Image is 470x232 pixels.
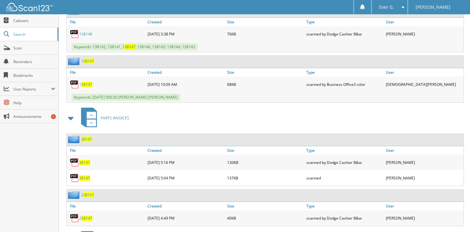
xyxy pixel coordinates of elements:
span: Help [13,100,55,105]
a: Size [226,202,305,210]
a: 138147 [79,82,92,87]
span: Keywords: [DATE] 500.00 [PERSON_NAME] [PERSON_NAME] [71,94,180,101]
div: scanned by Dodge Cashier B&w [305,212,384,224]
a: Type [305,146,384,155]
a: User [384,18,463,26]
span: 38147 [125,44,135,49]
span: [PERSON_NAME] [416,5,450,9]
img: PDF.png [70,80,79,89]
span: Search [13,32,54,37]
div: 137KB [226,172,305,184]
a: 138148 [79,31,92,37]
img: PDF.png [70,173,79,183]
div: scanned by Business Office3 color [305,78,384,90]
img: folder2.png [68,57,81,65]
a: Type [305,68,384,77]
a: Type [305,18,384,26]
img: folder2.png [68,191,81,199]
div: [PERSON_NAME] [384,172,463,184]
a: User [384,68,463,77]
span: Bookmarks [13,73,55,78]
img: PDF.png [70,29,79,39]
img: folder2.png [68,135,81,143]
a: Created [146,18,225,26]
div: [DATE] 5:04 PM [146,172,225,184]
div: 76KB [226,28,305,40]
span: 38147 [83,58,94,64]
div: [DATE] 5:16 PM [146,156,225,169]
div: scanned [305,172,384,184]
a: PARTS INVOICES [77,106,129,130]
div: [DATE] 4:49 PM [146,212,225,224]
div: 1 [51,114,56,119]
div: [DEMOGRAPHIC_DATA][PERSON_NAME] [384,78,463,90]
span: Cabinets [13,18,55,23]
span: Keywords: 138142, 138141, 1 , 138146, 138145, 138144, 138143 [71,43,198,50]
div: [DATE] 10:09 AM [146,78,225,90]
a: File [67,18,146,26]
span: Reminders [13,59,55,64]
div: scanned by Dodge Cashier B&w [305,156,384,169]
a: File [67,146,146,155]
span: 38147 [81,216,92,221]
a: Created [146,202,225,210]
a: 138147 [81,58,94,64]
a: User [384,202,463,210]
a: Type [305,202,384,210]
div: scanned by Dodge Cashier B&w [305,28,384,40]
span: 38147 [83,192,94,197]
img: PDF.png [70,213,79,223]
div: 68KB [226,78,305,90]
span: Scan [13,45,55,51]
a: 38147 [81,137,92,142]
a: User [384,146,463,155]
a: 38147 [79,175,90,181]
a: File [67,202,146,210]
span: Ever G. [379,5,394,9]
a: 238147 [81,192,94,197]
div: [DATE] 3:38 PM [146,28,225,40]
span: PARTS INVOICES [101,115,129,121]
span: 38147 [81,82,92,87]
a: 238147 [79,216,92,221]
a: Created [146,146,225,155]
img: PDF.png [70,158,79,167]
img: scan123-logo-white.svg [6,3,53,11]
a: Size [226,146,305,155]
a: Size [226,18,305,26]
div: [PERSON_NAME] [384,28,463,40]
span: Announcements [13,114,55,119]
div: 40KB [226,212,305,224]
a: Created [146,68,225,77]
a: 38147 [79,160,90,165]
a: File [67,68,146,77]
iframe: Chat Widget [439,202,470,232]
a: Size [226,68,305,77]
div: [PERSON_NAME] [384,156,463,169]
span: User Reports [13,86,51,92]
div: [PERSON_NAME] [384,212,463,224]
div: 130KB [226,156,305,169]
